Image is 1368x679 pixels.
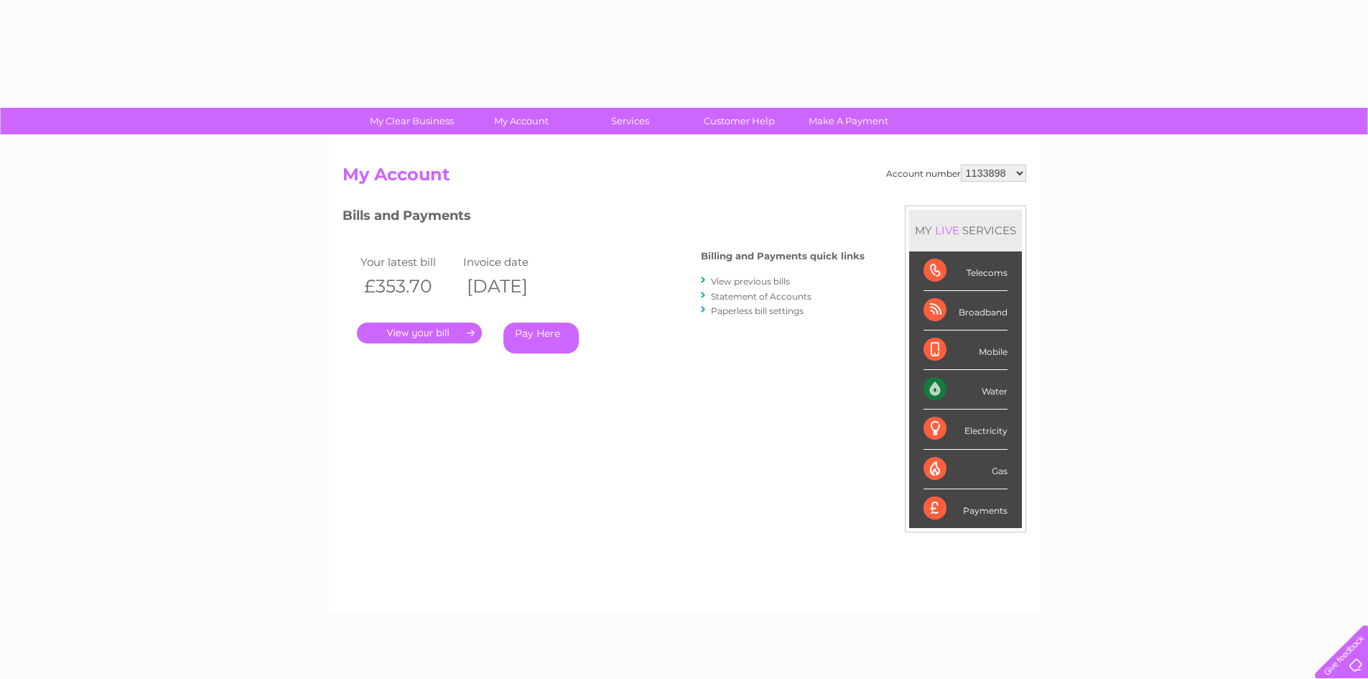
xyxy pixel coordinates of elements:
div: Broadband [923,291,1008,331]
h4: Billing and Payments quick links [701,251,865,262]
th: [DATE] [460,272,563,301]
h3: Bills and Payments [343,205,865,231]
th: £353.70 [357,272,460,301]
a: Pay Here [503,323,579,354]
a: Make A Payment [789,108,908,134]
a: Services [571,108,689,134]
a: My Account [462,108,580,134]
div: Water [923,370,1008,410]
div: Mobile [923,331,1008,370]
h2: My Account [343,165,1026,192]
a: . [357,323,482,343]
div: Gas [923,450,1008,489]
a: Paperless bill settings [711,305,804,316]
div: Payments [923,489,1008,528]
div: MY SERVICES [909,210,1022,251]
div: LIVE [932,223,962,237]
div: Telecoms [923,251,1008,291]
a: Statement of Accounts [711,291,811,302]
a: My Clear Business [353,108,471,134]
td: Your latest bill [357,252,460,272]
div: Electricity [923,410,1008,449]
div: Account number [886,165,1026,182]
a: View previous bills [711,276,790,287]
td: Invoice date [460,252,563,272]
a: Customer Help [680,108,799,134]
